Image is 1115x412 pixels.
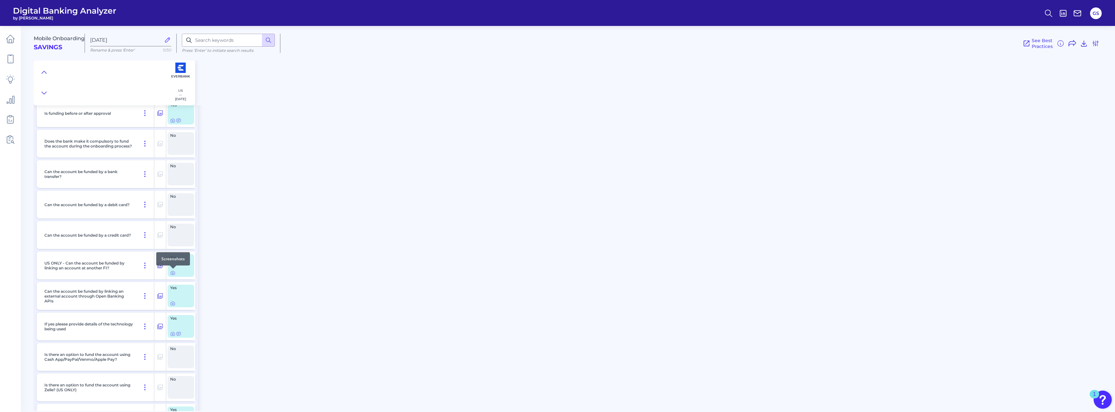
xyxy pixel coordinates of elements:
[170,103,188,107] span: Yes
[170,408,188,412] span: Yes
[170,225,188,229] span: No
[162,48,171,53] span: 11/50
[170,194,188,198] span: No
[1093,394,1096,403] div: 1
[13,6,116,16] span: Digital Banking Analyzer
[175,93,186,97] p: --
[1032,38,1053,49] span: See Best Practices
[44,352,133,362] p: Is there an option to fund the account using Cash App/PayPal/Venmo/Apple Pay?
[171,74,190,78] p: Everbank
[175,97,186,101] p: [DATE]
[34,35,85,41] span: Mobile Onboarding
[44,383,133,392] p: Is there an option to fund the account using Zelle? (US ONLY)
[1090,7,1102,19] button: GS
[44,289,133,303] p: Can the account be funded by linking an external account through Open Banking APIs
[170,347,188,351] span: No
[182,48,275,53] p: Press ‘Enter’ to initiate search results
[44,139,133,148] p: Does the bank make it compulsory to fund the account during the onboarding process?
[44,322,133,331] p: If yes please provide details of the technology being used
[1023,38,1053,49] a: See Best Practices
[44,169,133,179] p: Can the account be funded by a bank transfer?
[175,88,186,93] p: US
[170,164,188,168] span: No
[170,377,188,381] span: No
[156,252,190,265] div: Screenshots
[13,16,116,20] span: by [PERSON_NAME]
[170,316,188,320] span: Yes
[1094,391,1112,409] button: Open Resource Center, 1 new notification
[170,134,188,137] span: No
[44,202,130,207] p: Can the account be funded by a debit card?
[170,286,188,290] span: Yes
[44,233,131,238] p: Can the account be funded by a credit card?
[34,44,62,51] h2: Savings
[44,111,111,116] p: Is funding before or after approval
[90,48,171,53] p: Rename & press 'Enter'
[44,261,133,270] p: US ONLY - Can the account be funded by linking an account at another FI?
[182,34,275,47] input: Search keywords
